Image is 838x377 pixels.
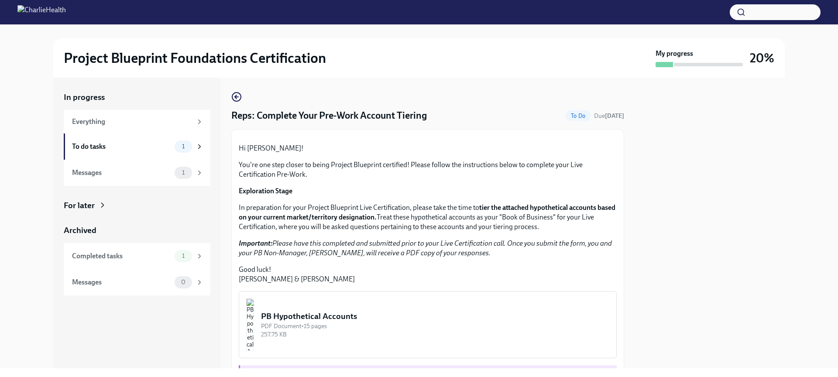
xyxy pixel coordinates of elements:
a: To do tasks1 [64,134,210,160]
a: Completed tasks1 [64,243,210,269]
div: Messages [72,278,171,287]
div: To do tasks [72,142,171,151]
strong: My progress [656,49,693,58]
div: PB Hypothetical Accounts [261,311,609,322]
div: PDF Document • 15 pages [261,322,609,330]
a: Archived [64,225,210,236]
span: 0 [176,279,191,285]
strong: Exploration Stage [239,187,292,195]
strong: [DATE] [605,112,624,120]
span: 1 [177,169,190,176]
img: CharlieHealth [17,5,66,19]
div: Completed tasks [72,251,171,261]
h2: Project Blueprint Foundations Certification [64,49,326,67]
span: 1 [177,253,190,259]
div: 257.75 KB [261,330,609,339]
p: You're one step closer to being Project Blueprint certified! Please follow the instructions below... [239,160,617,179]
a: Messages0 [64,269,210,295]
h3: 20% [750,50,774,66]
img: PB Hypothetical Accounts [246,298,254,351]
p: In preparation for your Project Blueprint Live Certification, please take the time to Treat these... [239,203,617,232]
a: Messages1 [64,160,210,186]
a: In progress [64,92,210,103]
span: Due [594,112,624,120]
span: 1 [177,143,190,150]
a: For later [64,200,210,211]
em: Please have this completed and submitted prior to your Live Certification call. Once you submit t... [239,239,612,257]
span: To Do [566,113,591,119]
h4: Reps: Complete Your Pre-Work Account Tiering [231,109,427,122]
div: Everything [72,117,192,127]
span: September 8th, 2025 11:00 [594,112,624,120]
p: Good luck! [PERSON_NAME] & [PERSON_NAME] [239,265,617,284]
button: PB Hypothetical AccountsPDF Document•15 pages257.75 KB [239,291,617,358]
a: Everything [64,110,210,134]
strong: Important: [239,239,272,247]
div: For later [64,200,95,211]
div: Messages [72,168,171,178]
p: Hi [PERSON_NAME]! [239,144,617,153]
